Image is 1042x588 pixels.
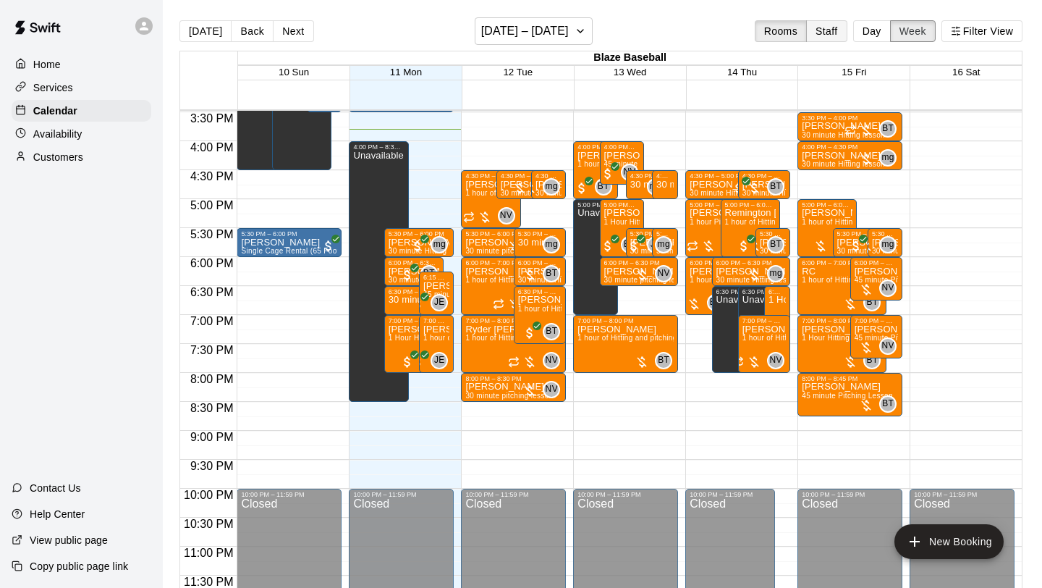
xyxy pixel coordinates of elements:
div: 6:00 PM – 6:45 PM [855,259,898,266]
div: 6:00 PM – 6:30 PM: Kade Thompson [384,257,444,286]
span: NV [658,266,670,281]
span: BT [866,353,878,368]
span: Nathan Volf [773,352,784,369]
span: 1 hour of Hitting and pitching/fielding [802,218,928,226]
span: NV [546,353,558,368]
span: matt gonzalez [548,178,560,196]
span: matt gonzalez [885,236,897,253]
span: 7:30 PM [187,344,237,356]
div: 6:30 PM – 7:00 PM: 30 minute pitching lesson [384,286,454,315]
span: 1 hour of Hitting and pitching/fielding [725,218,852,226]
div: 5:30 PM – 6:00 PM [465,230,546,238]
span: Justin Evans [436,294,448,311]
div: 5:30 PM – 6:00 PM: Meaghan Coleman [237,228,342,257]
div: 5:30 PM – 6:00 PM: Trey Tonkin [833,228,892,257]
div: 5:30 PM – 6:00 PM [872,230,898,238]
span: Nathan Volf [885,337,897,355]
span: 1 hour of Hitting and pitching/fielding [423,334,550,342]
p: Calendar [33,104,77,118]
span: JE [651,238,661,252]
span: BT [882,122,894,136]
button: Rooms [755,20,807,42]
div: 4:00 PM – 8:30 PM: Unavailable [349,141,408,402]
div: 6:00 PM – 6:30 PM: 30 minute pitching lesson [600,257,679,286]
p: Home [33,57,61,72]
button: [DATE] [179,20,232,42]
span: BT [423,266,435,281]
span: Recurring event [844,125,856,136]
button: 13 Wed [614,67,647,77]
span: BT [770,180,781,194]
div: 7:00 PM – 8:00 PM [802,317,882,324]
span: 30 minute Hitting lesson [389,276,472,284]
div: 4:30 PM – 5:00 PM [535,172,562,180]
p: Help Center [30,507,85,521]
span: 1 hour of Hitting and pitching/fielding [465,189,592,197]
div: Nathan Volf [543,352,560,369]
span: mg [769,266,781,281]
div: 4:00 PM – 5:00 PM [577,143,614,151]
div: 5:30 PM – 6:00 PM: Jack Klewein [384,228,454,257]
div: 6:30 PM – 7:00 PM [389,288,450,295]
span: 30 minute Hitting lesson [501,189,584,197]
span: 7:00 PM [187,315,237,327]
div: 6:30 PM – 7:30 PM: 1 Hour Hitting Lesson [764,286,790,344]
span: 4:30 PM [187,170,237,182]
span: 5:30 PM [187,228,237,240]
span: JE [434,295,445,310]
div: 5:30 PM – 6:00 PM: Colton Sanders [652,228,678,257]
div: 6:00 PM – 6:30 PM [518,259,562,266]
div: 4:30 PM – 5:00 PM: 30 minute Hitting lesson [652,170,678,199]
div: Availability [12,123,151,145]
div: Nathan Volf [655,265,672,282]
div: 4:30 PM – 5:00 PM [742,172,786,180]
span: All customers have paid [400,355,415,369]
div: Services [12,77,151,98]
div: Home [12,54,151,75]
div: 4:00 PM – 4:30 PM [802,143,898,151]
span: All customers have paid [627,239,641,253]
div: Brandon Taylor [420,265,438,282]
span: All customers have paid [575,181,589,196]
span: Brandon Taylor [869,294,881,311]
button: Back [231,20,274,42]
span: 30 minute Hitting lesson [389,247,472,255]
span: 30 minute Hitting lesson [802,160,885,168]
span: 1 Hour Hitting Lesson [604,218,679,226]
span: 1 hour of Hitting and pitching/fielding [465,276,592,284]
span: 30 minute Hitting lesson [716,276,800,284]
div: 4:30 PM – 5:00 PM: Joe Chandler [738,170,790,199]
span: All customers have paid [601,239,615,253]
div: Brandon Taylor [543,265,560,282]
span: 1 Hour Hitting Lesson [389,334,463,342]
div: 5:00 PM – 6:00 PM: Remington Cochran [721,199,780,257]
span: 30 minute pitching lesson [465,392,553,400]
span: BT [658,353,669,368]
div: 5:00 PM – 7:00 PM: Unavailable [573,199,618,315]
span: 15 Fri [842,67,866,77]
div: 4:00 PM – 4:30 PM: Jackson Gonzalez [797,141,902,170]
span: 16 Sat [952,67,980,77]
div: 5:00 PM – 6:00 PM [690,201,740,209]
div: 4:30 PM – 5:00 PM: Joe Chandler [496,170,556,199]
div: matt gonzalez [655,236,672,253]
div: Calendar [12,100,151,122]
div: 6:30 PM – 7:30 PM [768,288,786,295]
p: Contact Us [30,481,81,495]
div: 5:30 PM – 6:00 PM [760,230,786,238]
div: Brandon Taylor [767,236,784,253]
p: Customers [33,150,83,164]
span: All customers have paid [410,239,425,253]
span: All customers have paid [601,167,615,181]
span: 1 hour of Hitting and pitching/fielding [577,160,704,168]
div: 6:00 PM – 6:30 PM [716,259,787,266]
div: Nathan Volf [543,381,560,398]
div: 7:00 PM – 8:00 PM: Luke Wehner [797,315,886,373]
div: 7:00 PM – 8:00 PM [389,317,439,324]
div: 5:00 PM – 6:00 PM [725,201,776,209]
div: 6:15 PM – 7:00 PM [423,274,449,281]
div: matt gonzalez [767,265,784,282]
span: 30 minute Hitting lesson [518,276,601,284]
div: 3:30 PM – 4:00 PM [802,114,898,122]
div: 5:30 PM – 6:00 PM [630,230,666,238]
